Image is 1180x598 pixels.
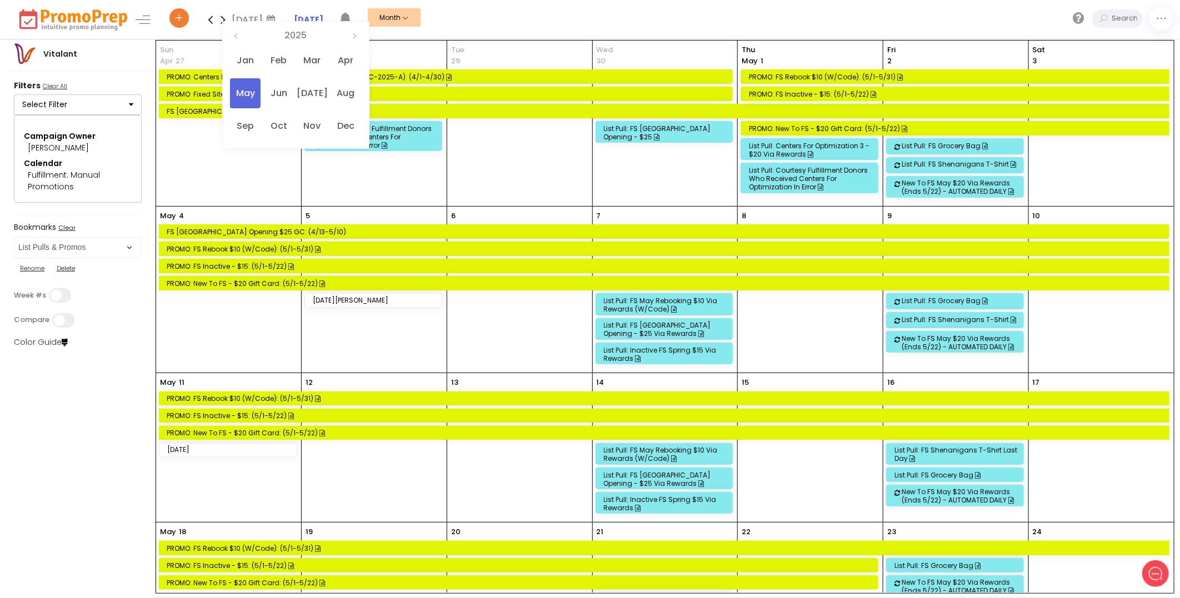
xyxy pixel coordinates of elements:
[167,445,292,454] div: [DATE]
[230,111,261,141] span: Sep
[160,56,173,67] p: Apr
[313,296,437,304] div: [DATE][PERSON_NAME]
[306,210,310,222] p: 5
[20,264,44,273] u: Rename
[742,56,758,66] span: May
[1033,526,1042,537] p: 24
[597,56,606,67] p: 30
[887,377,894,388] p: 16
[167,544,1165,552] div: PROMO: FS Rebook $10 (w/code): (5/1-5/31)
[597,44,734,56] span: Wed
[749,73,1165,81] div: PROMO: FS Rebook $10 (w/code): (5/1-5/31)
[742,210,746,222] p: 8
[887,56,892,67] p: 2
[14,80,41,91] strong: Filters
[894,561,1019,570] div: List Pull: FS Grocery Bag
[902,179,1026,195] div: New to FS May $20 via Rewards (Ends 5/22) - AUTOMATED DAILY
[160,44,297,56] span: Sun
[167,279,1165,288] div: PROMO: New to FS - $20 Gift Card: (5/1-5/22)
[57,264,75,273] u: Delete
[167,245,1165,253] div: PROMO: FS Rebook $10 (w/code): (5/1-5/31)
[604,297,728,313] div: List Pull: FS May Rebooking $10 via Rewards (w/code)
[232,11,279,28] div: [DATE]
[263,78,294,108] span: Jun
[160,210,176,222] p: May
[306,377,313,388] p: 12
[167,579,873,587] div: PROMO: New to FS - $20 Gift Card: (5/1-5/22)
[604,471,728,488] div: List Pull: FS [GEOGRAPHIC_DATA] Opening - $25 via Rewards
[230,46,261,76] span: Jan
[167,411,1165,420] div: PROMO: FS Inactive - $15: (5/1-5/22)
[604,124,728,141] div: List Pull: FS [GEOGRAPHIC_DATA] Opening - $25
[902,142,1026,150] div: List Pull: FS Grocery Bag
[742,44,879,56] span: Thu
[167,429,1165,437] div: PROMO: New to FS - $20 Gift Card: (5/1-5/22)
[176,56,184,67] p: 27
[24,130,132,142] div: Campaign Owner
[167,228,1164,236] div: FS [GEOGRAPHIC_DATA] Opening $25 GC: (4/13-5/10)
[167,90,728,98] div: PROMO: Fixed Site Only - Grocery Bag: (4/1-4/30)
[297,111,327,141] span: Nov
[894,471,1019,479] div: List Pull: FS Grocery Bag
[451,56,460,67] p: 29
[1033,377,1040,388] p: 17
[14,315,49,324] label: Compare
[294,14,323,26] a: [DATE]
[167,73,728,81] div: PROMO: Centers for Optimization $20 GC (w/code LOCL20GC-2025-A): (4/1-4/30)
[451,377,458,388] p: 13
[604,346,728,363] div: List Pull: Inactive FS Spring $15 via Rewards
[306,526,313,537] p: 19
[451,526,461,537] p: 20
[749,142,873,158] div: List Pull: Centers for Optimization 3 - $20 via Rewards
[28,181,128,193] div: Promotions
[167,107,1165,115] div: FS [GEOGRAPHIC_DATA] Opening $25 GC: (4/13-5/10)
[597,210,601,222] p: 7
[368,8,421,27] button: Month
[306,44,443,56] span: Mon
[1142,560,1169,587] iframe: gist-messenger-bubble-iframe
[749,166,873,191] div: List Pull: Courtesy Fulfillment Donors who received Centers for Optimization in Error
[179,377,184,388] p: 11
[297,78,327,108] span: [DATE]
[887,210,892,222] p: 9
[167,561,873,570] div: PROMO: FS Inactive - $15: (5/1-5/22)
[331,78,361,108] span: Aug
[313,124,437,149] div: List Pull: Courtesy Fulfillment Donors who received Centers for Optimization in Error
[179,210,184,222] p: 4
[742,526,751,537] p: 22
[902,578,1026,595] div: New to FS May $20 via Rewards (Ends 5/22) - AUTOMATED DAILY
[604,446,728,463] div: List Pull: FS May Rebooking $10 via Rewards (w/code)
[887,526,896,537] p: 23
[902,488,1026,504] div: New to FS May $20 via Rewards (Ends 5/22) - AUTOMATED DAILY
[14,94,142,115] button: Select Filter
[31,49,191,63] h2: What can we do to help?
[263,111,294,141] span: Oct
[230,78,261,108] span: May
[887,44,1024,56] span: Fri
[604,321,728,338] div: List Pull: FS [GEOGRAPHIC_DATA] Opening - $25 via Rewards
[604,495,728,512] div: List Pull: Inactive FS Spring $15 via Rewards
[14,291,46,300] label: Week #s
[24,158,132,169] div: Calendar
[451,210,456,222] p: 6
[902,160,1026,168] div: List Pull: FS Shenanigans T-shirt
[160,377,176,388] p: May
[9,72,213,95] button: New conversation
[597,526,604,537] p: 21
[93,388,141,395] span: We run on Gist
[31,28,191,44] h1: Hello [PERSON_NAME]!
[263,46,294,76] span: Feb
[894,446,1019,463] div: List Pull: FS Shenanigans T-shirt Last Day
[294,14,323,25] strong: [DATE]
[451,44,588,56] span: Tue
[902,315,1026,324] div: List Pull: FS Shenanigans T-shirt
[160,526,176,537] p: May
[36,48,85,60] div: Vitalant
[1109,9,1143,28] input: Search
[28,142,128,154] div: [PERSON_NAME]
[297,46,327,76] span: Mar
[749,124,1165,133] div: PROMO: New to FS - $20 Gift Card: (5/1-5/22)
[742,56,763,67] p: 1
[331,111,361,141] span: Dec
[72,79,133,88] span: New conversation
